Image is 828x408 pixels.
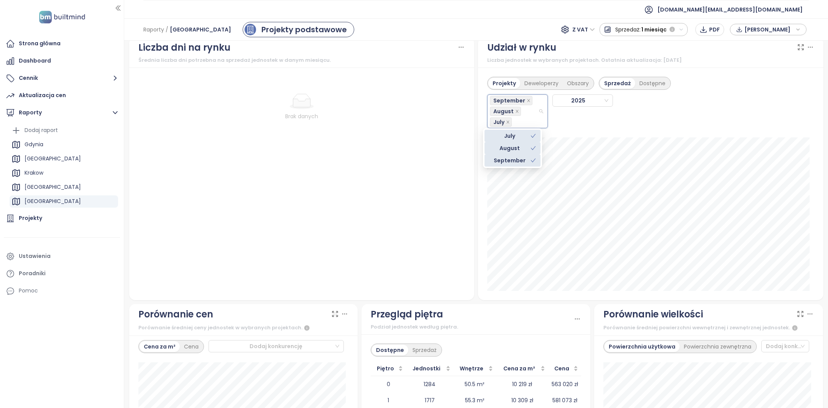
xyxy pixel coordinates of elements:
[10,139,118,151] div: Gdynia
[261,24,347,35] div: Projekty podstawowe
[138,40,230,55] div: Liczba dni na rynku
[25,197,81,206] div: [GEOGRAPHIC_DATA]
[515,109,519,113] span: close
[641,23,667,36] span: 1 miesiąc
[4,36,120,51] a: Strona główna
[4,283,120,299] div: Pomoc
[243,22,354,37] a: primary
[489,144,531,152] div: August
[371,323,573,331] div: Podział jednostek według piętra.
[406,361,453,376] th: Jednostki
[744,24,794,35] span: [PERSON_NAME]
[10,195,118,208] div: [GEOGRAPHIC_DATA]
[734,24,802,35] div: button
[485,154,540,167] div: September
[680,341,756,352] div: Powierzchnia zewnętrzna
[138,56,465,64] div: Średnia liczba dni potrzebna na sprzedaż jednostek w danym miesiącu.
[19,39,61,48] div: Strona główna
[138,323,349,332] div: Porównanie średniej ceny jednostek w wybranych projektach.
[19,286,38,296] div: Pomoc
[161,112,443,121] div: Brak danych
[37,9,87,25] img: logo
[487,56,814,64] div: Liczba jednostek w wybranych projektach. Ostatnia aktualizacja: [DATE]
[493,96,525,105] span: September
[409,364,444,373] span: Jednostki
[603,323,814,332] div: Porównanie średniej powierzchni wewnętrznej i zewnętrznej jednostek.
[496,361,548,376] th: Cena za m²
[25,154,81,164] div: [GEOGRAPHIC_DATA]
[551,364,572,373] span: Cena
[572,24,595,35] span: Z VAT
[490,107,521,116] span: August
[603,307,703,322] div: Porównanie wielkości
[520,78,563,89] div: Deweloperzy
[496,376,548,392] td: 10 219 zł
[548,376,581,392] td: 563 020 zł
[489,132,531,140] div: July
[506,120,510,124] span: close
[4,211,120,226] a: Projekty
[531,145,536,151] span: check
[527,99,531,102] span: close
[485,130,540,142] div: July
[555,95,608,106] span: 2025
[371,361,406,376] th: Piętro
[25,140,43,149] div: Gdynia
[453,361,496,376] th: Wnętrze
[4,105,120,121] button: Raporty
[10,167,118,179] div: Krakow
[453,376,496,392] td: 50.5 m²
[489,156,531,165] div: September
[548,361,581,376] th: Cena
[143,23,164,36] span: Raporty
[635,78,670,89] div: Dostępne
[10,181,118,193] div: [GEOGRAPHIC_DATA]
[457,364,487,373] span: Wnętrze
[371,376,406,392] td: 0
[25,182,81,192] div: [GEOGRAPHIC_DATA]
[10,124,118,137] div: Dodaj raport
[25,168,43,178] div: Krakow
[531,133,536,139] span: check
[138,307,213,322] div: Porównanie cen
[4,71,120,86] button: Cennik
[605,341,680,352] div: Powierzchnia użytkowa
[600,23,688,36] button: Sprzedaż:1 miesiąc
[19,269,46,278] div: Poradniki
[531,158,536,163] span: check
[19,56,51,66] div: Dashboard
[563,78,593,89] div: Obszary
[485,142,540,154] div: August
[25,126,58,135] div: Dodaj raport
[488,78,520,89] div: Projekty
[615,23,641,36] span: Sprzedaż:
[180,341,203,352] div: Cena
[709,25,720,34] span: PDF
[4,266,120,281] a: Poradniki
[19,251,51,261] div: Ustawienia
[4,249,120,264] a: Ustawienia
[695,23,724,36] button: PDF
[408,345,441,355] div: Sprzedaż
[490,96,532,105] span: September
[600,78,635,89] div: Sprzedaż
[487,40,556,55] div: Udział w rynku
[499,364,539,373] span: Cena za m²
[4,88,120,103] a: Aktualizacja cen
[490,117,512,127] span: July
[10,153,118,165] div: [GEOGRAPHIC_DATA]
[4,53,120,69] a: Dashboard
[371,307,443,322] div: Przegląd piętra
[372,345,408,355] div: Dostępne
[374,364,396,373] span: Piętro
[19,91,66,100] div: Aktualizacja cen
[19,213,42,223] div: Projekty
[170,23,231,36] span: [GEOGRAPHIC_DATA]
[140,341,180,352] div: Cena za m²
[657,0,803,19] span: [DOMAIN_NAME][EMAIL_ADDRESS][DOMAIN_NAME]
[493,107,514,116] span: August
